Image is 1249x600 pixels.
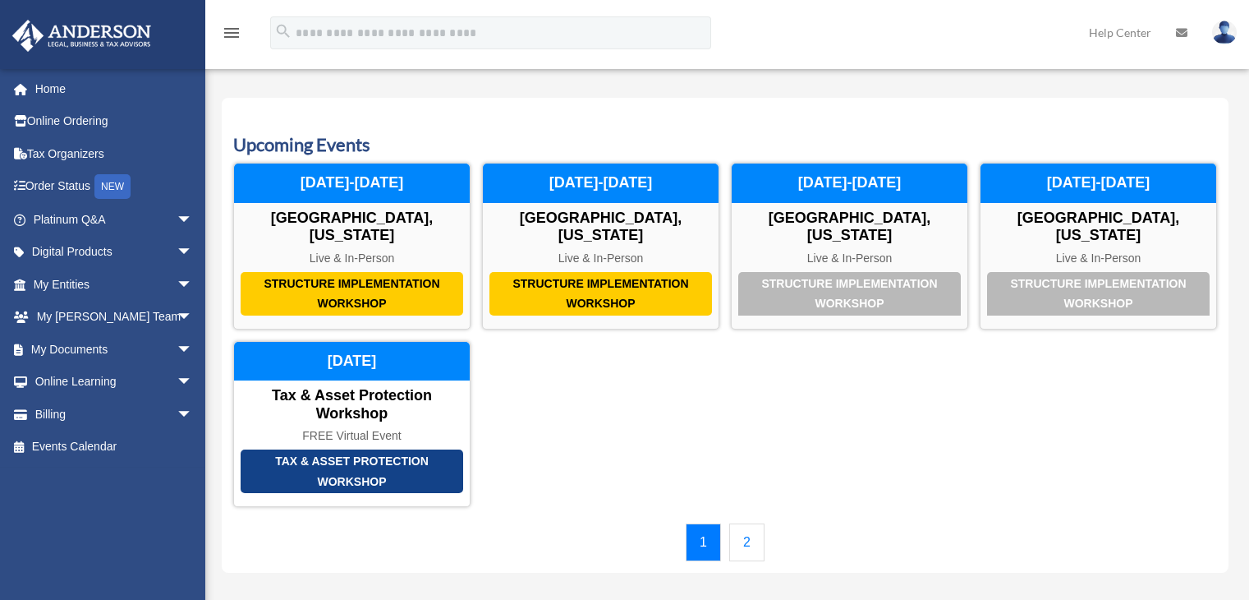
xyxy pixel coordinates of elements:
a: Home [11,72,218,105]
a: Digital Productsarrow_drop_down [11,236,218,269]
a: menu [222,29,241,43]
div: Live & In-Person [483,252,719,265]
span: arrow_drop_down [177,366,209,399]
div: Live & In-Person [234,252,470,265]
a: Online Learningarrow_drop_down [11,366,218,399]
div: [GEOGRAPHIC_DATA], [US_STATE] [732,210,967,245]
a: My Entitiesarrow_drop_down [11,268,218,301]
div: [DATE]-[DATE] [732,164,967,203]
div: Live & In-Person [732,252,967,265]
a: Tax Organizers [11,137,218,170]
a: Structure Implementation Workshop [GEOGRAPHIC_DATA], [US_STATE] Live & In-Person [DATE]-[DATE] [980,163,1217,329]
a: Online Ordering [11,105,218,138]
div: Structure Implementation Workshop [489,272,712,316]
a: 2 [729,524,765,561]
a: Events Calendar [11,431,209,464]
span: arrow_drop_down [177,203,209,237]
div: Live & In-Person [980,252,1216,265]
a: Structure Implementation Workshop [GEOGRAPHIC_DATA], [US_STATE] Live & In-Person [DATE]-[DATE] [482,163,719,329]
div: [DATE] [234,342,470,381]
div: [GEOGRAPHIC_DATA], [US_STATE] [483,210,719,245]
span: arrow_drop_down [177,236,209,270]
h3: Upcoming Events [233,132,1217,158]
div: [GEOGRAPHIC_DATA], [US_STATE] [234,210,470,245]
div: NEW [94,174,131,199]
a: Billingarrow_drop_down [11,398,218,431]
img: User Pic [1212,21,1237,44]
i: menu [222,23,241,43]
div: Tax & Asset Protection Workshop [234,387,470,422]
a: Order StatusNEW [11,170,218,204]
span: arrow_drop_down [177,398,209,432]
div: [DATE]-[DATE] [980,164,1216,203]
a: Platinum Q&Aarrow_drop_down [11,203,218,236]
i: search [274,22,292,40]
a: My [PERSON_NAME] Teamarrow_drop_down [11,301,218,334]
div: Structure Implementation Workshop [987,272,1210,316]
div: [DATE]-[DATE] [234,164,470,203]
span: arrow_drop_down [177,268,209,302]
a: Structure Implementation Workshop [GEOGRAPHIC_DATA], [US_STATE] Live & In-Person [DATE]-[DATE] [731,163,968,329]
a: Structure Implementation Workshop [GEOGRAPHIC_DATA], [US_STATE] Live & In-Person [DATE]-[DATE] [233,163,471,329]
a: Tax & Asset Protection Workshop Tax & Asset Protection Workshop FREE Virtual Event [DATE] [233,341,471,507]
div: FREE Virtual Event [234,429,470,443]
div: Structure Implementation Workshop [738,272,961,316]
a: 1 [686,524,721,561]
div: [DATE]-[DATE] [483,164,719,203]
div: [GEOGRAPHIC_DATA], [US_STATE] [980,210,1216,245]
div: Structure Implementation Workshop [241,272,463,316]
span: arrow_drop_down [177,301,209,335]
a: My Documentsarrow_drop_down [11,333,218,366]
div: Tax & Asset Protection Workshop [241,450,463,493]
span: arrow_drop_down [177,333,209,367]
img: Anderson Advisors Platinum Portal [7,20,156,52]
